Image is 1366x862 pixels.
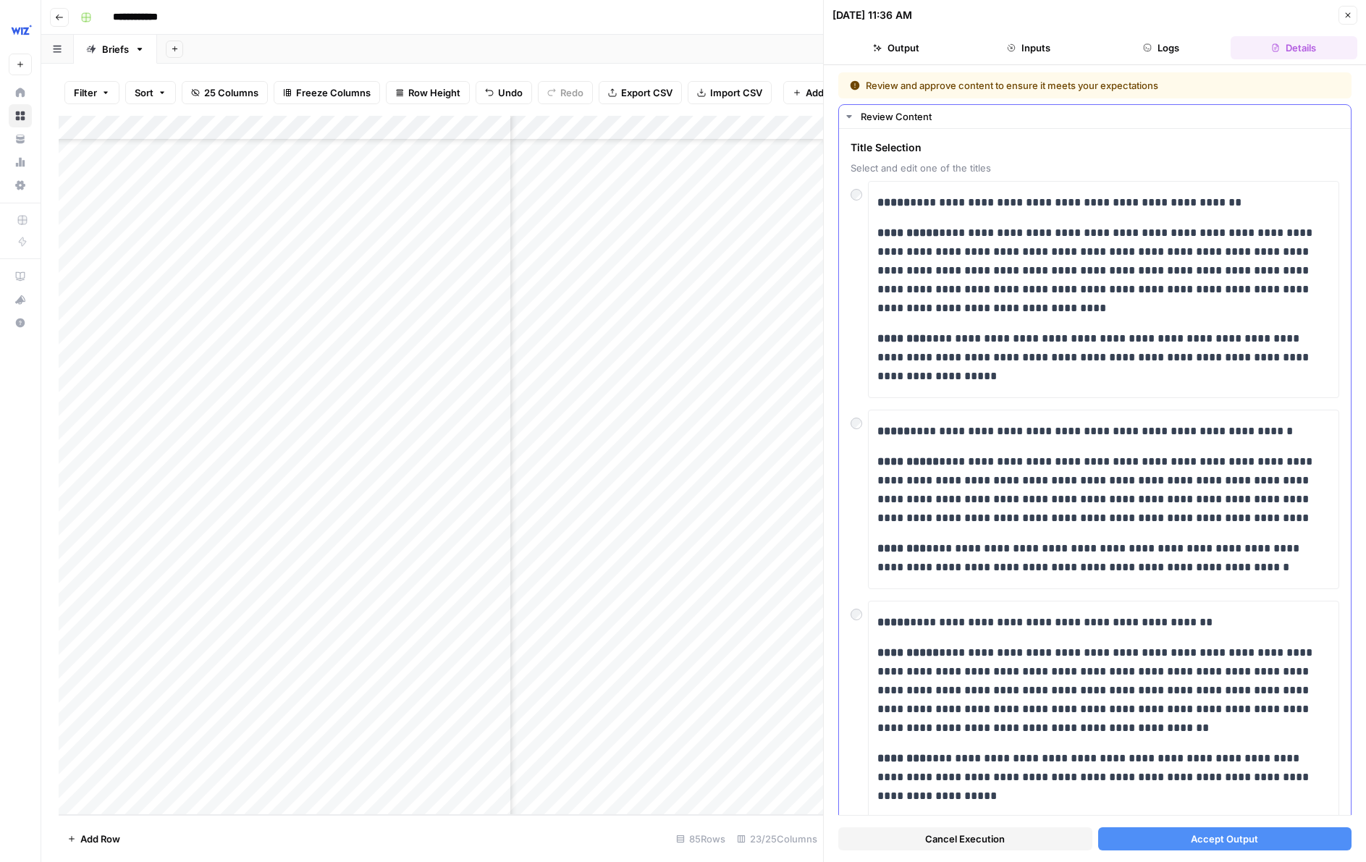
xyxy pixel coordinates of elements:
div: Briefs [102,42,129,56]
button: Cancel Execution [838,827,1092,850]
button: Review Content [839,105,1351,128]
button: Import CSV [688,81,772,104]
span: Title Selection [851,140,1339,155]
button: What's new? [9,288,32,311]
span: Import CSV [710,85,762,100]
button: Undo [476,81,532,104]
a: Home [9,81,32,104]
span: Freeze Columns [296,85,371,100]
span: Export CSV [621,85,673,100]
span: Add Column [806,85,861,100]
button: Redo [538,81,593,104]
div: Review and approve content to ensure it meets your expectations [850,78,1249,93]
button: Help + Support [9,311,32,334]
span: Select and edit one of the titles [851,161,1339,175]
span: Add Row [80,832,120,846]
a: Usage [9,151,32,174]
a: Browse [9,104,32,127]
div: [DATE] 11:36 AM [832,8,912,22]
button: Export CSV [599,81,682,104]
span: Redo [560,85,583,100]
button: Add Column [783,81,871,104]
div: 85 Rows [670,827,731,850]
button: Accept Output [1098,827,1352,850]
button: Workspace: Wiz [9,12,32,48]
span: Undo [498,85,523,100]
button: Sort [125,81,176,104]
span: Filter [74,85,97,100]
button: Inputs [965,36,1092,59]
span: Sort [135,85,153,100]
div: Review Content [861,109,1342,124]
a: AirOps Academy [9,265,32,288]
span: Accept Output [1191,832,1258,846]
a: Settings [9,174,32,197]
a: Briefs [74,35,157,64]
button: Add Row [59,827,129,850]
span: Cancel Execution [925,832,1005,846]
div: What's new? [9,289,31,310]
span: 25 Columns [204,85,258,100]
button: Details [1231,36,1357,59]
span: Row Height [408,85,460,100]
img: Wiz Logo [9,17,35,43]
button: Row Height [386,81,470,104]
button: Logs [1098,36,1225,59]
a: Your Data [9,127,32,151]
button: Filter [64,81,119,104]
button: Freeze Columns [274,81,380,104]
button: Output [832,36,959,59]
div: 23/25 Columns [731,827,823,850]
button: 25 Columns [182,81,268,104]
